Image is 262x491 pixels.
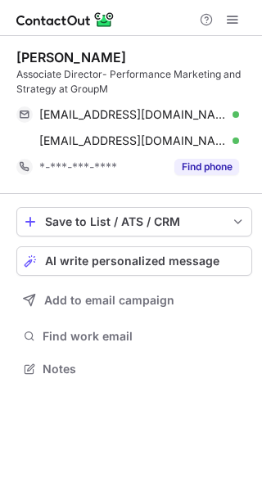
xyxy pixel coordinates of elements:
img: ContactOut v5.3.10 [16,10,115,29]
span: [EMAIL_ADDRESS][DOMAIN_NAME] [39,107,227,122]
button: Find work email [16,325,252,348]
div: [PERSON_NAME] [16,49,126,65]
span: AI write personalized message [45,255,219,268]
span: Add to email campaign [44,294,174,307]
span: Notes [43,362,246,376]
span: Find work email [43,329,246,344]
button: save-profile-one-click [16,207,252,236]
button: Reveal Button [174,159,239,175]
span: [EMAIL_ADDRESS][DOMAIN_NAME] [39,133,227,148]
div: Associate Director- Performance Marketing and Strategy at GroupM [16,67,252,97]
div: Save to List / ATS / CRM [45,215,224,228]
button: Notes [16,358,252,381]
button: AI write personalized message [16,246,252,276]
button: Add to email campaign [16,286,252,315]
